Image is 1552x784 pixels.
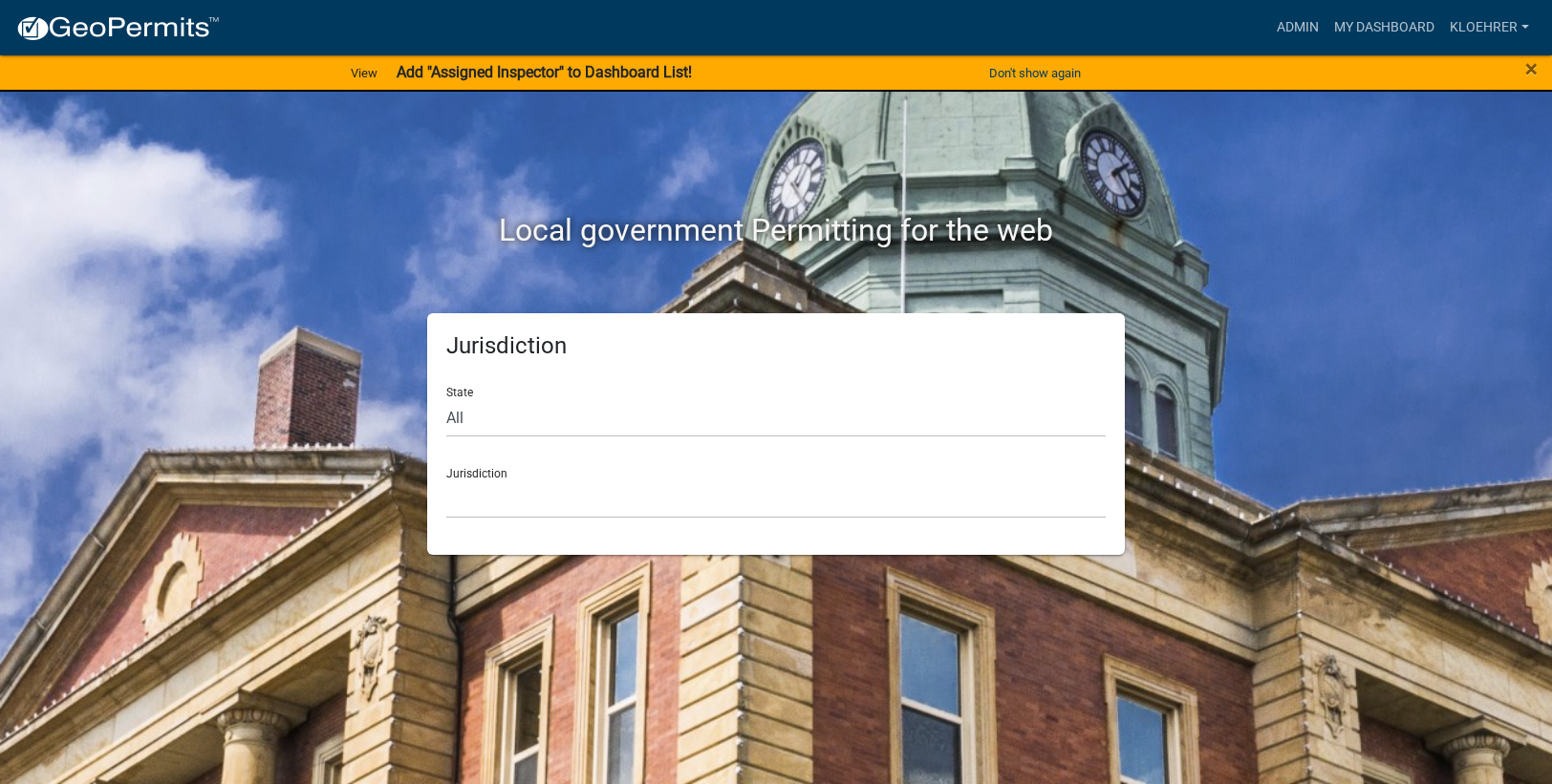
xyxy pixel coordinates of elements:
a: View [343,57,385,89]
a: kloehrer [1442,10,1537,46]
button: Close [1525,57,1538,80]
span: × [1525,55,1538,82]
a: My Dashboard [1326,10,1442,46]
h5: Jurisdiction [446,332,1106,360]
a: Admin [1269,10,1326,46]
h2: Local government Permitting for the web [246,212,1306,248]
button: Don't show again [981,57,1089,89]
strong: Add "Assigned Inspector" to Dashboard List! [397,63,692,81]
